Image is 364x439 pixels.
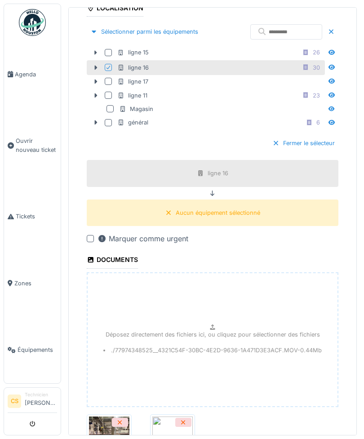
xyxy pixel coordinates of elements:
div: 6 [316,118,320,127]
div: Marquer comme urgent [98,233,188,244]
a: Équipements [4,317,61,384]
div: 23 [313,91,320,100]
div: 30 [313,63,320,72]
a: CS Technicien[PERSON_NAME] [8,391,57,413]
div: ligne 16 [208,169,228,177]
div: général [117,118,148,127]
div: Technicien [25,391,57,398]
div: ligne 17 [117,77,148,86]
div: ligne 15 [117,48,149,57]
span: Ouvrir nouveau ticket [16,137,57,154]
img: Badge_color-CXgf-gQk.svg [19,9,46,36]
li: ./77974348525__4321C54F-30BC-4E2D-9636-1A471D3E3ACF.MOV - 0.44 Mb [103,346,322,355]
div: Fermer le sélecteur [269,137,338,149]
div: Documents [87,253,138,268]
span: Agenda [15,70,57,79]
div: Aucun équipement sélectionné [176,208,260,217]
a: Tickets [4,183,61,250]
div: ligne 16 [117,63,149,72]
div: Magasin [119,105,153,113]
div: Sélectionner parmi les équipements [87,26,202,38]
div: ligne 11 [117,91,147,100]
span: Équipements [18,346,57,354]
span: Zones [14,279,57,288]
div: 26 [313,48,320,57]
li: CS [8,395,21,408]
span: Tickets [16,212,57,221]
p: Déposez directement des fichiers ici, ou cliquez pour sélectionner des fichiers [106,330,320,339]
li: [PERSON_NAME] [25,391,57,411]
a: Zones [4,250,61,317]
div: Localisation [87,1,143,17]
a: Ouvrir nouveau ticket [4,108,61,183]
a: Agenda [4,41,61,108]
